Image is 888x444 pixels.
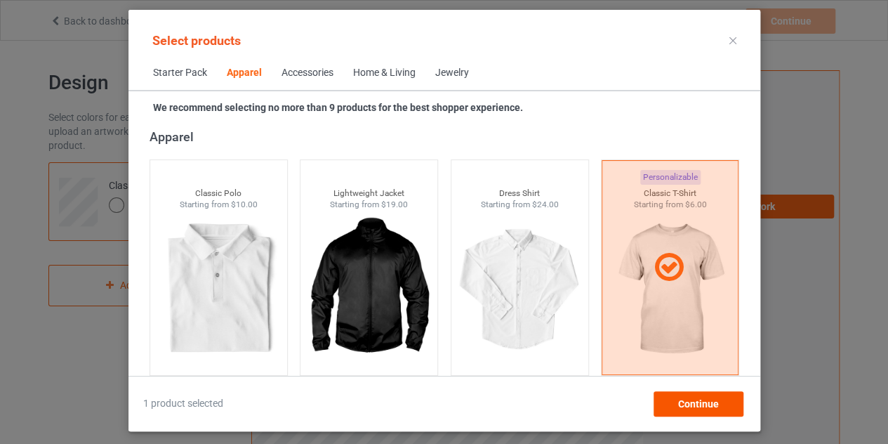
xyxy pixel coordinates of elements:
[306,211,432,368] img: regular.jpg
[150,188,286,200] div: Classic Polo
[531,200,558,209] span: $24.00
[300,188,437,200] div: Lightweight Jacket
[143,397,223,411] span: 1 product selected
[353,66,416,80] div: Home & Living
[653,391,743,417] div: Continue
[677,398,718,410] span: Continue
[381,200,408,209] span: $19.00
[456,211,582,368] img: regular.jpg
[451,188,588,200] div: Dress Shirt
[281,66,333,80] div: Accessories
[149,129,745,145] div: Apparel
[152,33,241,48] span: Select products
[150,199,286,211] div: Starting from
[300,199,437,211] div: Starting from
[227,66,262,80] div: Apparel
[143,56,217,90] span: Starter Pack
[451,199,588,211] div: Starting from
[435,66,469,80] div: Jewelry
[153,102,523,113] strong: We recommend selecting no more than 9 products for the best shopper experience.
[155,211,281,368] img: regular.jpg
[230,200,257,209] span: $10.00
